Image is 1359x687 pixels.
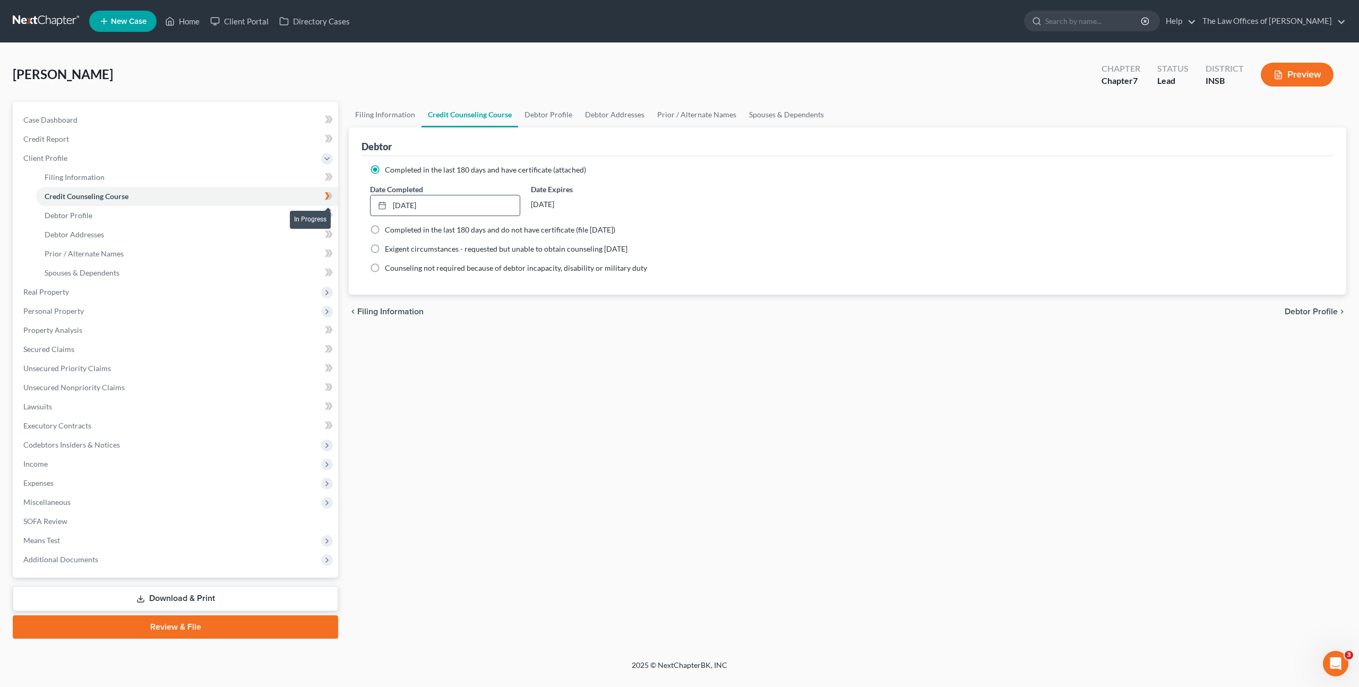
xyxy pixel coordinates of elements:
span: Exigent circumstances - requested but unable to obtain counseling [DATE] [385,244,627,253]
a: Case Dashboard [15,110,338,130]
a: [DATE] [371,195,520,216]
label: Date Completed [370,184,423,195]
a: Download & Print [13,586,338,611]
span: Miscellaneous [23,497,71,506]
span: Debtor Profile [1285,307,1338,316]
div: [DATE] [531,195,681,214]
a: Debtor Profile [518,102,579,127]
span: 3 [1345,651,1353,659]
a: Debtor Profile [36,206,338,225]
a: SOFA Review [15,512,338,531]
span: Debtor Profile [45,211,92,220]
a: Property Analysis [15,321,338,340]
span: Income [23,459,48,468]
button: Preview [1261,63,1334,87]
a: Prior / Alternate Names [36,244,338,263]
span: Expenses [23,478,54,487]
div: Chapter [1102,63,1140,75]
div: Chapter [1102,75,1140,87]
a: Prior / Alternate Names [651,102,743,127]
a: Debtor Addresses [579,102,651,127]
i: chevron_left [349,307,357,316]
span: Completed in the last 180 days and do not have certificate (file [DATE]) [385,225,615,234]
a: The Law Offices of [PERSON_NAME] [1197,12,1346,31]
a: Secured Claims [15,340,338,359]
a: Debtor Addresses [36,225,338,244]
a: Filing Information [349,102,422,127]
span: Additional Documents [23,555,98,564]
span: [PERSON_NAME] [13,66,113,82]
button: Debtor Profile chevron_right [1285,307,1346,316]
span: Client Profile [23,153,67,162]
a: Unsecured Nonpriority Claims [15,378,338,397]
a: Home [160,12,205,31]
span: Prior / Alternate Names [45,249,124,258]
a: Credit Counseling Course [36,187,338,206]
span: Property Analysis [23,325,82,334]
label: Date Expires [531,184,681,195]
span: Real Property [23,287,69,296]
a: Client Portal [205,12,274,31]
a: Credit Report [15,130,338,149]
a: Unsecured Priority Claims [15,359,338,378]
input: Search by name... [1045,11,1142,31]
button: chevron_left Filing Information [349,307,424,316]
a: Review & File [13,615,338,639]
span: Personal Property [23,306,84,315]
span: 7 [1133,75,1138,85]
span: SOFA Review [23,517,67,526]
span: Executory Contracts [23,421,91,430]
span: Lawsuits [23,402,52,411]
div: District [1206,63,1244,75]
a: Filing Information [36,168,338,187]
a: Lawsuits [15,397,338,416]
span: Debtor Addresses [45,230,104,239]
span: Secured Claims [23,345,74,354]
span: Completed in the last 180 days and have certificate (attached) [385,165,586,174]
a: Help [1160,12,1196,31]
div: Status [1157,63,1189,75]
span: Unsecured Priority Claims [23,364,111,373]
a: Executory Contracts [15,416,338,435]
div: In Progress [290,211,331,228]
div: Lead [1157,75,1189,87]
div: 2025 © NextChapterBK, INC [377,660,982,679]
span: Credit Report [23,134,69,143]
span: Unsecured Nonpriority Claims [23,383,125,392]
a: Spouses & Dependents [743,102,830,127]
a: Credit Counseling Course [422,102,518,127]
span: Means Test [23,536,60,545]
span: Counseling not required because of debtor incapacity, disability or military duty [385,263,647,272]
span: Case Dashboard [23,115,78,124]
span: New Case [111,18,147,25]
span: Credit Counseling Course [45,192,128,201]
div: Debtor [362,140,392,153]
i: chevron_right [1338,307,1346,316]
span: Filing Information [45,173,105,182]
div: INSB [1206,75,1244,87]
iframe: Intercom live chat [1323,651,1348,676]
a: Spouses & Dependents [36,263,338,282]
span: Codebtors Insiders & Notices [23,440,120,449]
span: Spouses & Dependents [45,268,119,277]
span: Filing Information [357,307,424,316]
a: Directory Cases [274,12,355,31]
